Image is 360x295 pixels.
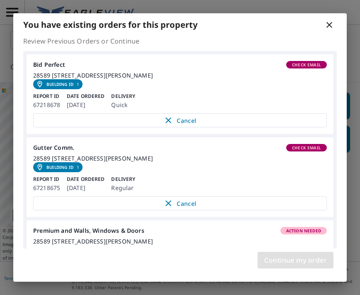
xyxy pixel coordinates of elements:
[67,176,105,183] p: Date Ordered
[27,220,333,290] a: Premium and Walls, Windows & DoorsAction Needed28589 [STREET_ADDRESS][PERSON_NAME]Report ID658269...
[111,183,135,193] p: Regular
[27,54,333,134] a: Bid PerfectCheck Email28589 [STREET_ADDRESS][PERSON_NAME]Building ID1Report ID67218678Date Ordere...
[23,19,197,30] b: You have existing orders for this property
[42,115,318,125] span: Cancel
[33,79,83,89] a: Building ID1
[42,198,318,208] span: Cancel
[111,93,135,100] p: Delivery
[33,61,327,68] div: Bid Perfect
[33,196,327,210] button: Cancel
[67,100,105,110] p: [DATE]
[67,183,105,193] p: [DATE]
[46,82,73,87] em: Building ID
[33,72,327,79] div: 28589 [STREET_ADDRESS][PERSON_NAME]
[33,100,60,110] p: 67218678
[67,93,105,100] p: Date Ordered
[23,36,337,46] p: Review Previous Orders or Continue
[281,228,326,234] span: Action Needed
[264,254,327,266] span: Continue my order
[33,93,60,100] p: Report ID
[33,176,60,183] p: Report ID
[111,100,135,110] p: Quick
[27,137,333,217] a: Gutter Comm.Check Email28589 [STREET_ADDRESS][PERSON_NAME]Building ID1Report ID67218675Date Order...
[33,144,327,151] div: Gutter Comm.
[46,165,73,170] em: Building ID
[258,252,333,268] button: Continue my order
[33,183,60,193] p: 67218675
[33,113,327,127] button: Cancel
[287,62,326,68] span: Check Email
[111,176,135,183] p: Delivery
[287,145,326,151] span: Check Email
[33,155,327,162] div: 28589 [STREET_ADDRESS][PERSON_NAME]
[33,227,327,234] div: Premium and Walls, Windows & Doors
[33,238,327,245] div: 28589 [STREET_ADDRESS][PERSON_NAME]
[33,162,83,172] a: Building ID1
